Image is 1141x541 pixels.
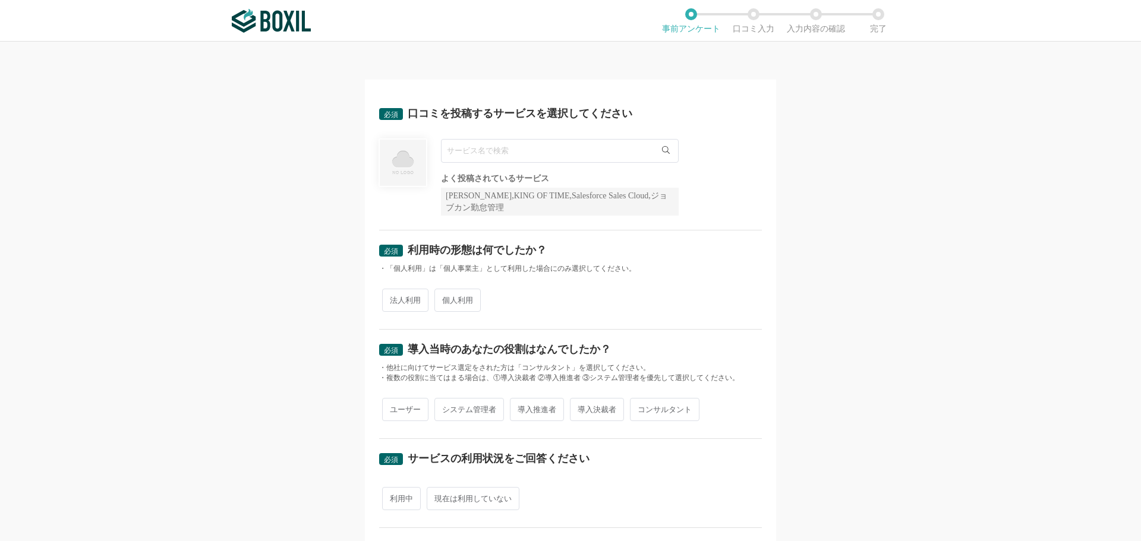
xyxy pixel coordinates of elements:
span: コンサルタント [630,398,699,421]
li: 完了 [847,8,909,33]
span: 必須 [384,247,398,255]
span: システム管理者 [434,398,504,421]
li: 口コミ入力 [722,8,784,33]
span: 利用中 [382,487,421,510]
li: 事前アンケート [660,8,722,33]
div: よく投稿されているサービス [441,175,679,183]
span: ユーザー [382,398,428,421]
div: 口コミを投稿するサービスを選択してください [408,108,632,119]
span: 必須 [384,455,398,464]
input: サービス名で検索 [441,139,679,163]
div: [PERSON_NAME],KING OF TIME,Salesforce Sales Cloud,ジョブカン勤怠管理 [441,188,679,216]
span: 必須 [384,110,398,119]
span: 法人利用 [382,289,428,312]
div: サービスの利用状況をご回答ください [408,453,590,464]
div: 利用時の形態は何でしたか？ [408,245,547,255]
li: 入力内容の確認 [784,8,847,33]
div: ・複数の役割に当てはまる場合は、①導入決裁者 ②導入推進者 ③システム管理者を優先して選択してください。 [379,373,762,383]
span: 個人利用 [434,289,481,312]
div: ・「個人利用」は「個人事業主」として利用した場合にのみ選択してください。 [379,264,762,274]
div: ・他社に向けてサービス選定をされた方は「コンサルタント」を選択してください。 [379,363,762,373]
span: 現在は利用していない [427,487,519,510]
span: 必須 [384,346,398,355]
img: ボクシルSaaS_ロゴ [232,9,311,33]
span: 導入推進者 [510,398,564,421]
span: 導入決裁者 [570,398,624,421]
div: 導入当時のあなたの役割はなんでしたか？ [408,344,611,355]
